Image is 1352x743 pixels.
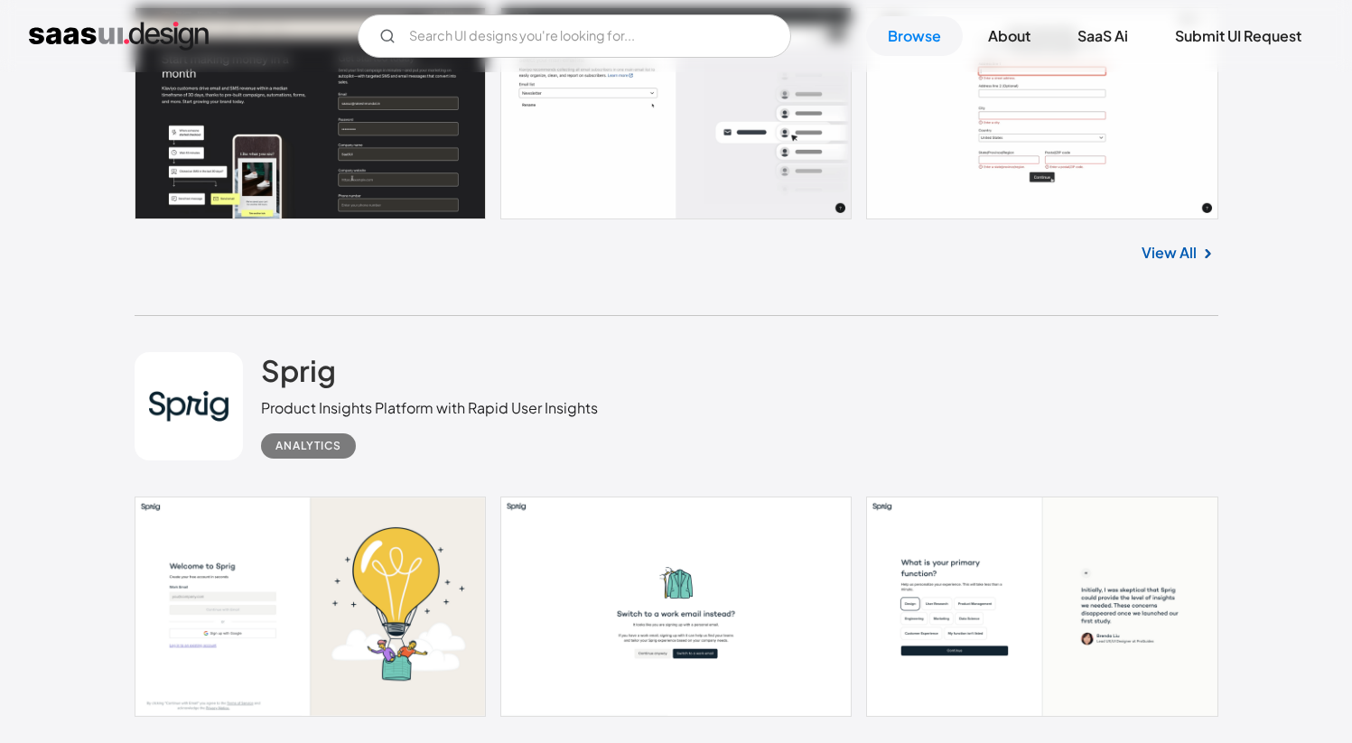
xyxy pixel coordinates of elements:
[1056,16,1150,56] a: SaaS Ai
[966,16,1052,56] a: About
[275,435,341,457] div: Analytics
[1142,242,1197,264] a: View All
[29,22,209,51] a: home
[866,16,963,56] a: Browse
[358,14,791,58] input: Search UI designs you're looking for...
[1153,16,1323,56] a: Submit UI Request
[261,352,336,397] a: Sprig
[358,14,791,58] form: Email Form
[261,352,336,388] h2: Sprig
[261,397,598,419] div: Product Insights Platform with Rapid User Insights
